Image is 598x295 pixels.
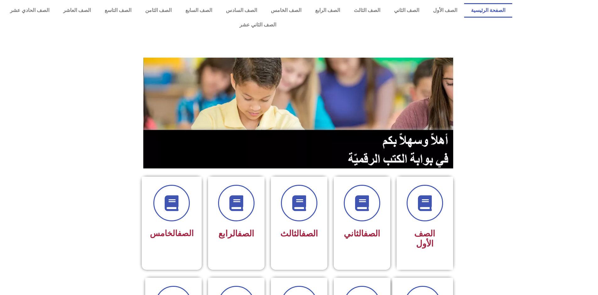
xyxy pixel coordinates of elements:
[150,229,194,238] span: الخامس
[387,3,426,18] a: الصف الثاني
[178,3,219,18] a: الصف السابع
[347,3,387,18] a: الصف الثالث
[56,3,98,18] a: الصف العاشر
[301,229,318,239] a: الصف
[308,3,347,18] a: الصف الرابع
[464,3,512,18] a: الصفحة الرئيسية
[238,229,254,239] a: الصف
[138,3,178,18] a: الصف الثامن
[280,229,318,239] span: الثالث
[364,229,380,239] a: الصف
[426,3,464,18] a: الصف الأول
[264,3,308,18] a: الصف الخامس
[98,3,138,18] a: الصف التاسع
[3,3,56,18] a: الصف الحادي عشر
[414,229,435,249] span: الصف الأول
[344,229,380,239] span: الثاني
[178,229,194,238] a: الصف
[218,229,254,239] span: الرابع
[219,3,264,18] a: الصف السادس
[3,18,512,32] a: الصف الثاني عشر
